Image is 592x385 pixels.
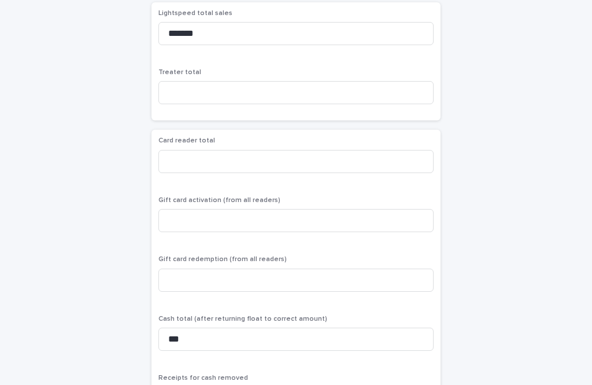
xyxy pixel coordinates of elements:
[158,137,215,144] span: Card reader total
[158,69,201,76] span: Treater total
[158,256,287,263] span: Gift card redemption (from all readers)
[158,375,248,382] span: Receipts for cash removed
[158,10,232,17] span: Lightspeed total sales
[158,197,280,204] span: Gift card activation (from all readers)
[158,316,327,322] span: Cash total (after returning float to correct amount)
